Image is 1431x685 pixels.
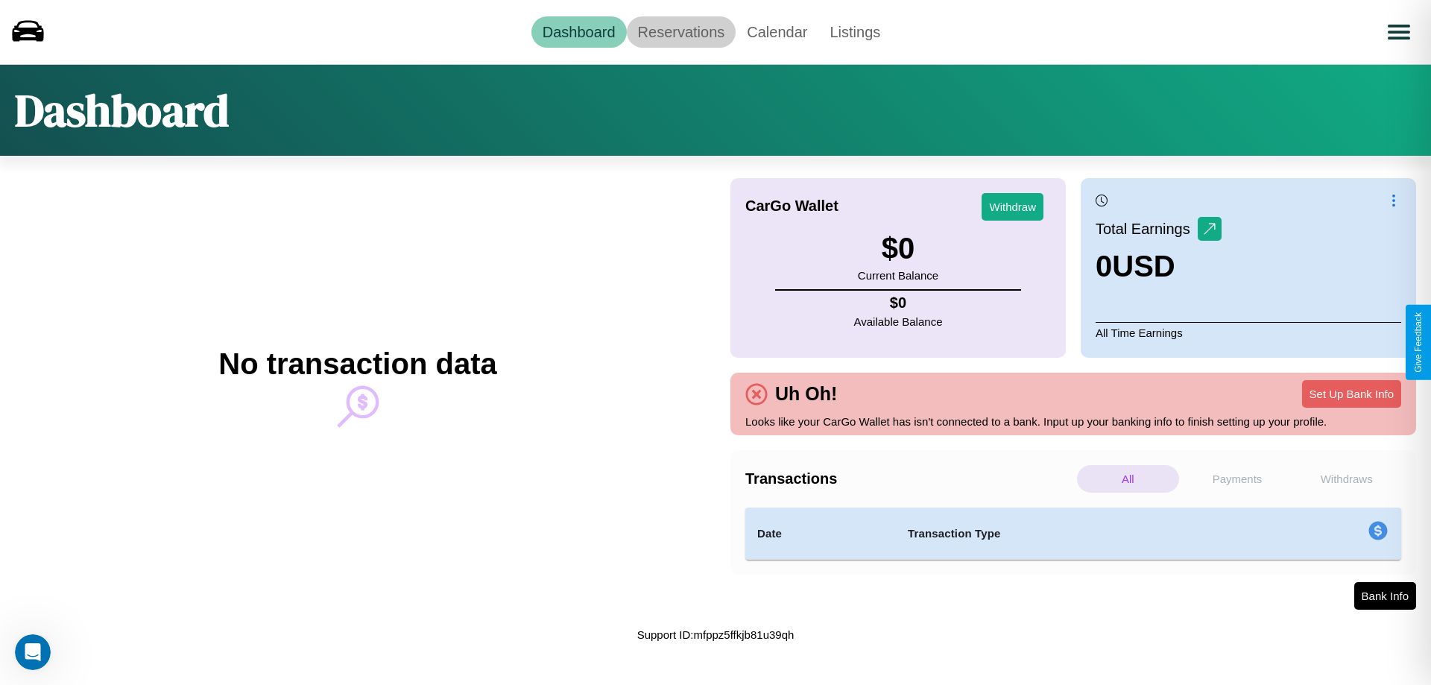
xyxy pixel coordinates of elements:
table: simple table [745,508,1401,560]
p: All [1077,465,1179,493]
div: Give Feedback [1413,312,1424,373]
h1: Dashboard [15,80,229,141]
p: Total Earnings [1096,215,1198,242]
p: Current Balance [858,265,938,285]
a: Listings [818,16,891,48]
h4: Transaction Type [908,525,1246,543]
p: Support ID: mfppz5ffkjb81u39qh [637,625,795,645]
p: All Time Earnings [1096,322,1401,343]
iframe: Intercom live chat [15,634,51,670]
h2: No transaction data [218,347,496,381]
button: Bank Info [1354,582,1416,610]
button: Withdraw [982,193,1043,221]
p: Looks like your CarGo Wallet has isn't connected to a bank. Input up your banking info to finish ... [745,411,1401,432]
button: Set Up Bank Info [1302,380,1401,408]
h4: Date [757,525,884,543]
h4: Uh Oh! [768,383,844,405]
a: Dashboard [531,16,627,48]
p: Payments [1187,465,1289,493]
h3: 0 USD [1096,250,1222,283]
h4: Transactions [745,470,1073,487]
h4: $ 0 [854,294,943,312]
p: Available Balance [854,312,943,332]
button: Open menu [1378,11,1420,53]
h3: $ 0 [858,232,938,265]
a: Calendar [736,16,818,48]
a: Reservations [627,16,736,48]
p: Withdraws [1295,465,1397,493]
h4: CarGo Wallet [745,198,838,215]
